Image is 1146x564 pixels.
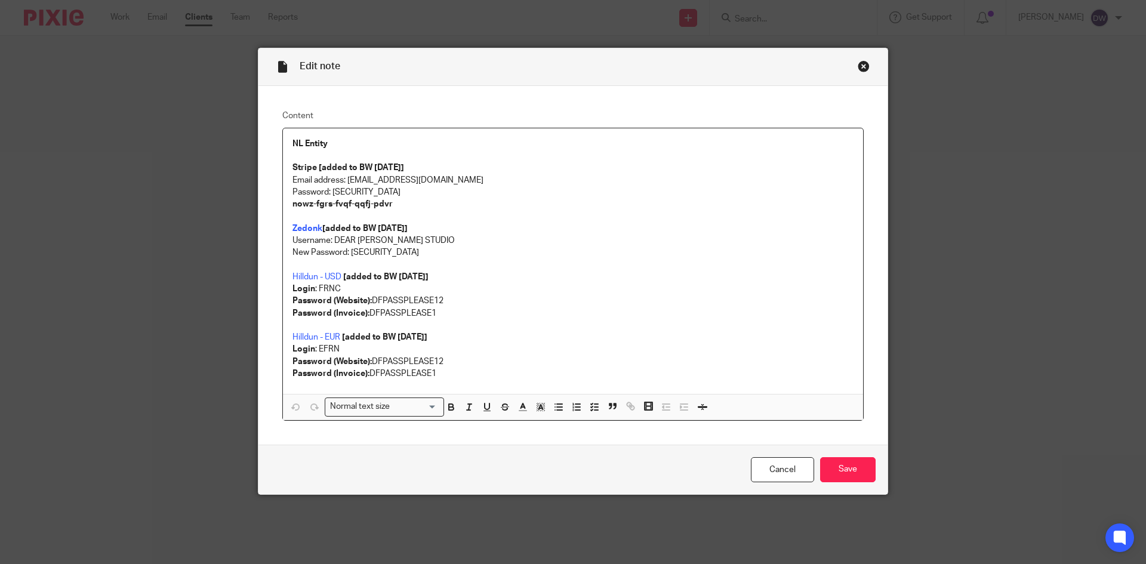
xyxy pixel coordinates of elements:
[292,333,340,341] a: Hilldun - EUR
[292,307,854,319] p: DFPASSPLEASE1
[292,357,372,366] strong: Password (Website):
[328,400,393,413] span: Normal text size
[292,200,393,208] strong: nowz-fgrs-fvqf-qqfj-pdvr
[292,273,341,281] a: Hilldun - USD
[292,283,854,307] p: : FRNC DFPASSPLEASE12
[820,457,876,483] input: Save
[292,140,328,148] strong: NL Entity
[292,343,854,355] p: : EFRN
[292,224,322,233] a: Zedonk
[300,61,340,71] span: Edit note
[292,246,854,258] p: New Password: [SECURITY_DATA]
[292,368,854,380] p: DFPASSPLEASE1
[292,174,854,186] p: Email address: [EMAIL_ADDRESS][DOMAIN_NAME]
[282,110,864,122] label: Content
[342,333,427,341] strong: [added to BW [DATE]]
[292,235,854,246] p: Username: DEAR [PERSON_NAME] STUDIO
[394,400,437,413] input: Search for option
[292,297,372,305] strong: Password (Website):
[751,457,814,483] a: Cancel
[292,345,315,353] strong: Login
[322,224,408,233] strong: [added to BW [DATE]]
[858,60,870,72] div: Close this dialog window
[343,273,429,281] strong: [added to BW [DATE]]
[292,356,854,368] p: DFPASSPLEASE12
[292,369,369,378] strong: Password (Invoice):
[325,397,444,416] div: Search for option
[292,285,315,293] strong: Login
[292,164,404,172] strong: Stripe [added to BW [DATE]]
[292,186,854,198] p: Password: [SECURITY_DATA]
[292,309,369,318] strong: Password (Invoice):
